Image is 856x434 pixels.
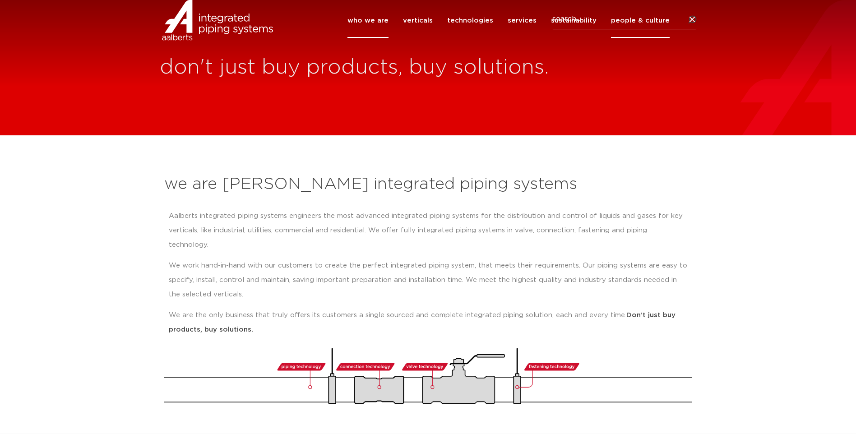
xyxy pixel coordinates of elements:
p: Aalberts integrated piping systems engineers the most advanced integrated piping systems for the ... [169,209,688,252]
nav: Menu [347,3,670,38]
p: We are the only business that truly offers its customers a single sourced and complete integrated... [169,308,688,337]
a: services [508,3,537,38]
p: We work hand-in-hand with our customers to create the perfect integrated piping system, that meet... [169,259,688,302]
a: verticals [403,3,433,38]
a: sustainability [551,3,597,38]
a: who we are [347,3,389,38]
a: people & culture [611,3,670,38]
a: technologies [447,3,493,38]
h2: we are [PERSON_NAME] integrated piping systems [164,174,692,195]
